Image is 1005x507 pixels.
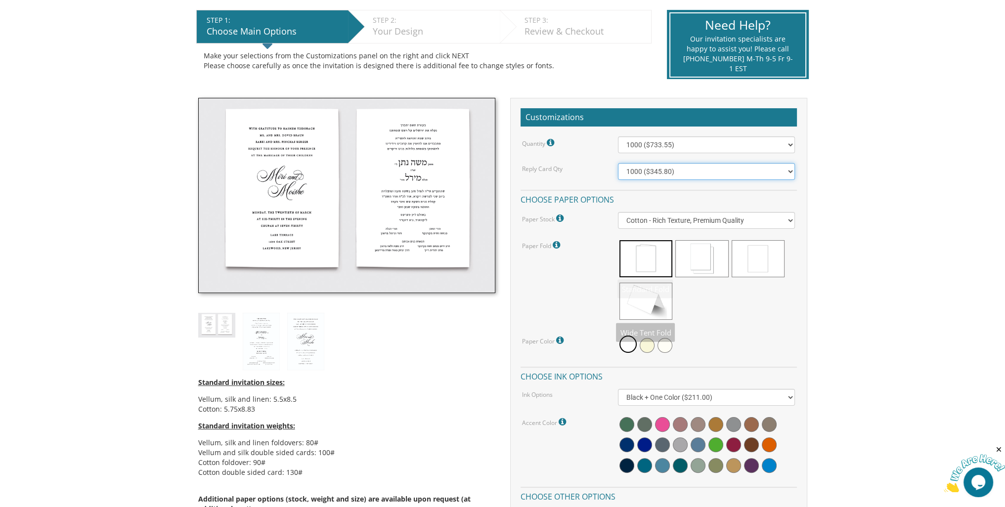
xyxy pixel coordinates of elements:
[522,136,557,149] label: Quantity
[198,448,495,458] li: Vellum and silk double sided cards: 100#
[198,404,495,414] li: Cotton: 5.75x8.83
[198,438,495,448] li: Vellum, silk and linen foldovers: 80#
[522,165,563,173] label: Reply Card Qty
[521,367,797,384] h4: Choose ink options
[198,467,495,477] li: Cotton double sided card: 130#
[944,445,1005,492] iframe: chat widget
[207,25,343,38] div: Choose Main Options
[521,487,797,504] h4: Choose other options
[198,458,495,467] li: Cotton foldover: 90#
[521,108,797,127] h2: Customizations
[522,212,566,225] label: Paper Stock
[198,421,295,430] span: Standard invitation weights:
[207,15,343,25] div: STEP 1:
[198,313,235,337] img: style1_thumb2.jpg
[198,394,495,404] li: Vellum, silk and linen: 5.5x8.5
[373,15,495,25] div: STEP 2:
[522,239,563,252] label: Paper Fold
[287,313,324,370] img: style1_eng.jpg
[243,313,280,370] img: style1_heb.jpg
[522,334,566,347] label: Paper Color
[524,25,646,38] div: Review & Checkout
[373,25,495,38] div: Your Design
[522,416,568,428] label: Accent Color
[198,378,285,387] span: Standard invitation sizes:
[522,390,553,399] label: Ink Options
[198,98,495,294] img: style1_thumb2.jpg
[521,190,797,207] h4: Choose paper options
[683,16,793,34] div: Need Help?
[204,51,644,71] div: Make your selections from the Customizations panel on the right and click NEXT Please choose care...
[683,34,793,74] div: Our invitation specialists are happy to assist you! Please call [PHONE_NUMBER] M-Th 9-5 Fr 9-1 EST
[524,15,646,25] div: STEP 3:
